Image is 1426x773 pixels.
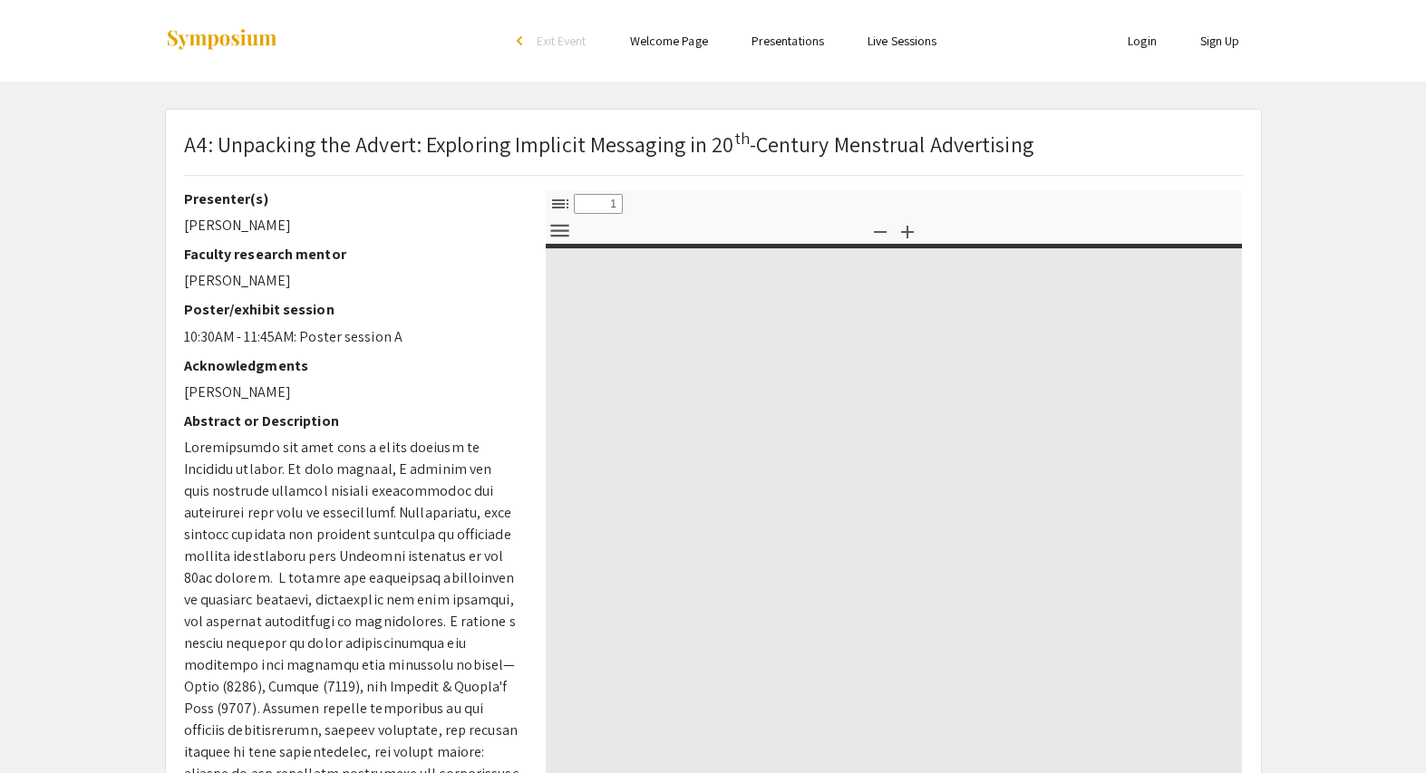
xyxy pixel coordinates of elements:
[517,35,528,46] div: arrow_back_ios
[184,412,519,430] h2: Abstract or Description
[184,246,519,263] h2: Faculty research mentor
[630,33,708,49] a: Welcome Page
[1200,33,1240,49] a: Sign Up
[865,217,896,244] button: Zoom Out
[734,128,750,149] sup: th
[868,33,936,49] a: Live Sessions
[545,190,576,217] button: Toggle Sidebar
[184,301,519,318] h2: Poster/exhibit session
[892,217,923,244] button: Zoom In
[184,382,519,403] p: [PERSON_NAME]
[184,357,519,374] h2: Acknowledgments
[184,270,519,292] p: [PERSON_NAME]
[184,190,519,208] h2: Presenter(s)
[165,28,278,53] img: Symposium by ForagerOne
[1128,33,1157,49] a: Login
[574,194,623,214] input: Page
[184,128,1033,160] p: A4: Unpacking the Advert: Exploring Implicit Messaging in 20 -Century Menstrual Advertising
[545,217,576,244] button: Tools
[537,33,587,49] span: Exit Event
[752,33,824,49] a: Presentations
[184,215,519,237] p: [PERSON_NAME]
[184,326,519,348] p: 10:30AM - 11:45AM: Poster session A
